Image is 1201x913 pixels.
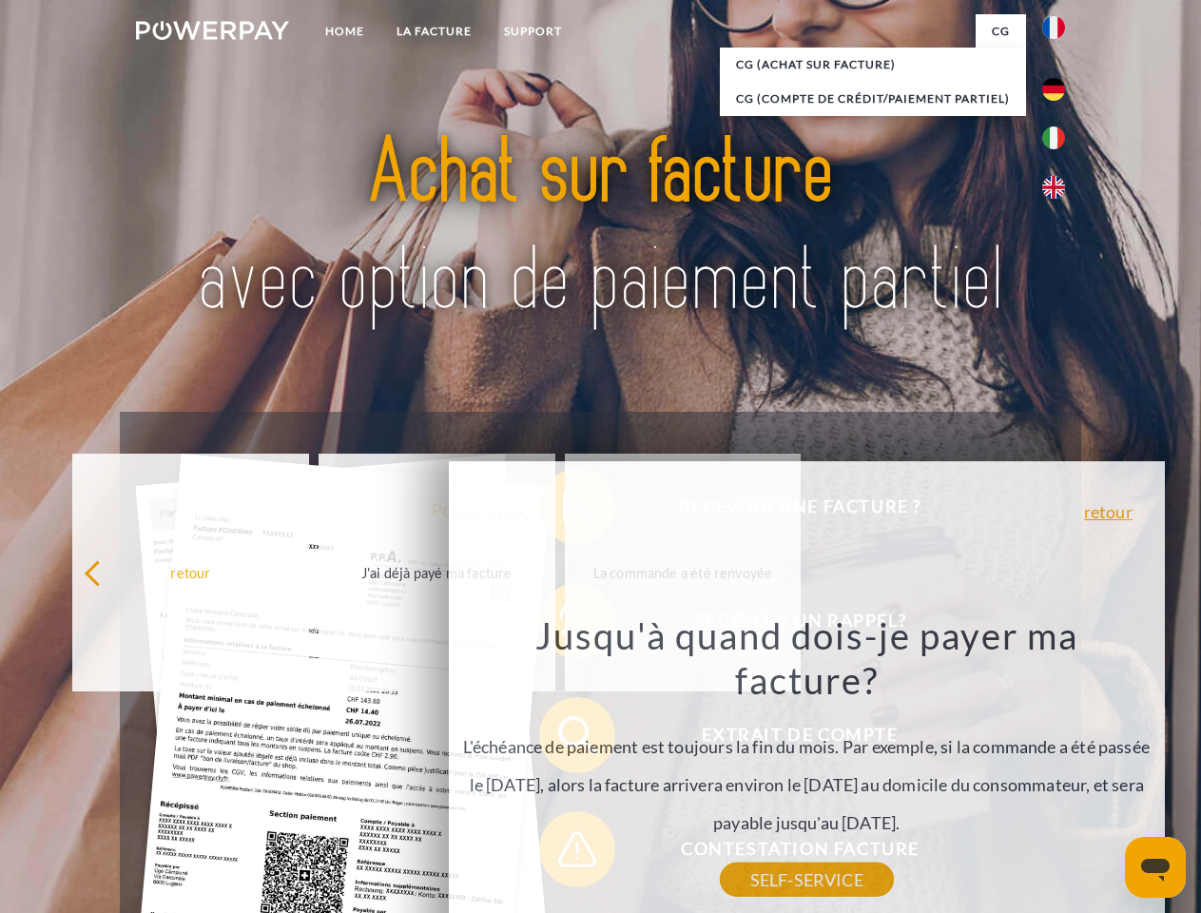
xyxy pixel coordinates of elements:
[976,14,1026,49] a: CG
[1125,837,1186,898] iframe: Bouton de lancement de la fenêtre de messagerie
[380,14,488,49] a: LA FACTURE
[84,559,298,585] div: retour
[488,14,578,49] a: Support
[1084,503,1133,520] a: retour
[1042,78,1065,101] img: de
[182,91,1019,364] img: title-powerpay_fr.svg
[1042,176,1065,199] img: en
[330,559,544,585] div: J'ai déjà payé ma facture
[459,612,1153,704] h3: Jusqu'à quand dois-je payer ma facture?
[720,48,1026,82] a: CG (achat sur facture)
[720,863,894,897] a: SELF-SERVICE
[309,14,380,49] a: Home
[136,21,289,40] img: logo-powerpay-white.svg
[720,82,1026,116] a: CG (Compte de crédit/paiement partiel)
[1042,126,1065,149] img: it
[459,612,1153,880] div: L'échéance de paiement est toujours la fin du mois. Par exemple, si la commande a été passée le [...
[1042,16,1065,39] img: fr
